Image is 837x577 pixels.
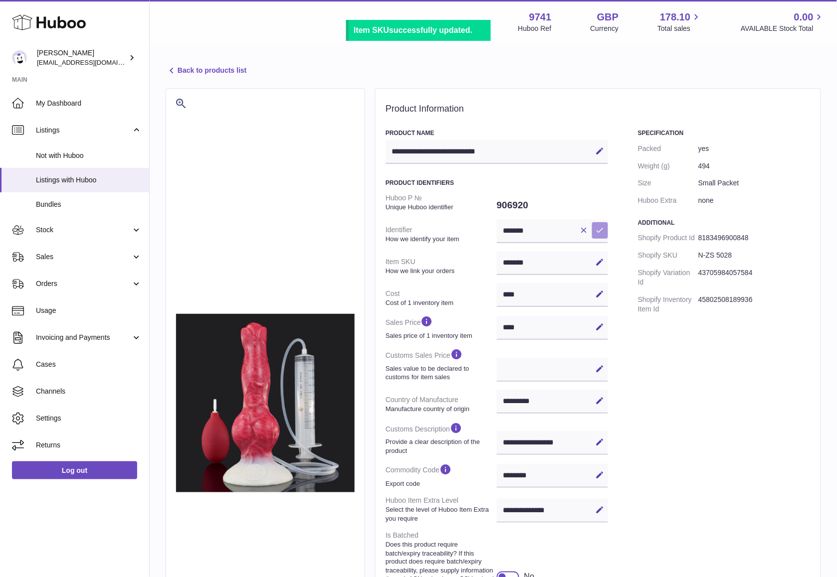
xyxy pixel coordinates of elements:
div: [PERSON_NAME] [37,48,127,67]
a: Log out [12,461,137,479]
dt: Shopify Inventory Item Id [638,291,698,318]
dt: Huboo Extra [638,192,698,209]
dd: 8183496900848 [698,229,811,247]
dt: Item SKU [386,253,497,279]
strong: 9741 [529,10,552,24]
strong: Unique Huboo identifier [386,203,494,212]
img: ZS-N5028_6.jpg [176,314,355,492]
img: ajcmarketingltd@gmail.com [12,50,27,65]
dd: 906920 [497,195,608,216]
div: successfully updated. [354,25,486,36]
span: Sales [36,252,131,262]
dt: Customs Description [386,418,497,459]
dt: Shopify Product Id [638,229,698,247]
h3: Product Identifiers [386,179,608,187]
strong: How we identify your item [386,235,494,244]
dd: yes [698,140,811,157]
a: 0.00 AVAILABLE Stock Total [741,10,825,33]
span: Returns [36,440,142,450]
span: Bundles [36,200,142,209]
b: Item SKU [354,26,389,34]
dt: Huboo Item Extra Level [386,492,497,527]
dt: Huboo P № [386,189,497,215]
dt: Shopify Variation Id [638,264,698,291]
span: My Dashboard [36,99,142,108]
dd: 494 [698,157,811,175]
span: Channels [36,387,142,396]
span: 0.00 [794,10,814,24]
h3: Specification [638,129,811,137]
dt: Shopify SKU [638,247,698,264]
div: Huboo Ref [518,24,552,33]
dt: Sales Price [386,311,497,344]
dt: Commodity Code [386,459,497,492]
h2: Product Information [386,104,811,115]
strong: Provide a clear description of the product [386,437,494,455]
span: Cases [36,360,142,369]
dt: Size [638,174,698,192]
dd: Small Packet [698,174,811,192]
dt: Cost [386,285,497,311]
span: 178.10 [660,10,690,24]
strong: GBP [597,10,619,24]
span: AVAILABLE Stock Total [741,24,825,33]
dt: Identifier [386,221,497,247]
span: Listings with Huboo [36,175,142,185]
h3: Product Name [386,129,608,137]
strong: Sales value to be declared to customs for item sales [386,364,494,382]
span: [EMAIL_ADDRESS][DOMAIN_NAME] [37,58,147,66]
dd: 45802508189936 [698,291,811,318]
span: Not with Huboo [36,151,142,160]
strong: Cost of 1 inventory item [386,298,494,307]
strong: Export code [386,479,494,488]
strong: How we link your orders [386,267,494,276]
span: Listings [36,126,131,135]
dd: 43705984057584 [698,264,811,291]
dt: Packed [638,140,698,157]
span: Invoicing and Payments [36,333,131,342]
strong: Select the level of Huboo Item Extra you require [386,505,494,523]
span: Stock [36,225,131,235]
h3: Additional [638,219,811,227]
dt: Customs Sales Price [386,344,497,385]
dd: N-ZS 5028 [698,247,811,264]
span: Total sales [657,24,702,33]
dd: none [698,192,811,209]
span: Settings [36,414,142,423]
dt: Weight (g) [638,157,698,175]
dt: Country of Manufacture [386,391,497,417]
a: Back to products list [166,65,246,77]
span: Orders [36,279,131,288]
a: 178.10 Total sales [657,10,702,33]
span: Usage [36,306,142,315]
strong: Sales price of 1 inventory item [386,331,494,340]
strong: Manufacture country of origin [386,405,494,414]
div: Currency [591,24,619,33]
